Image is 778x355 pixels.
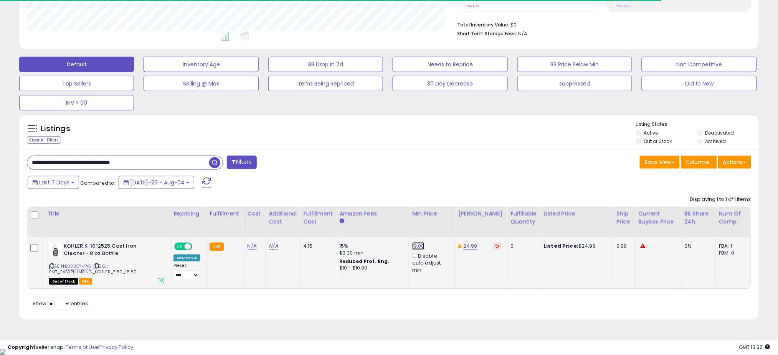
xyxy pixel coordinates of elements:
[119,176,194,189] button: [DATE]-29 - Aug-04
[457,20,745,29] li: $0
[640,156,680,169] button: Save View
[210,210,241,218] div: Fulfillment
[543,242,578,250] b: Listed Price:
[393,57,507,72] button: Needs to Reprice
[510,243,534,250] div: 0
[33,300,88,307] span: Show: entries
[719,243,745,250] div: FBA: 1
[49,243,62,258] img: 413vNGPFsnL._SL40_.jpg
[616,243,629,250] div: 0.00
[616,210,632,226] div: Ship Price
[636,121,759,128] p: Listing States:
[339,210,406,218] div: Amazon Fees
[510,210,537,226] div: Fulfillable Quantity
[642,57,757,72] button: Non Competitive
[173,210,203,218] div: Repricing
[705,130,734,136] label: Deactivated
[458,210,504,218] div: [PERSON_NAME]
[99,343,133,351] a: Privacy Policy
[739,343,770,351] span: 2025-08-12 13:26 GMT
[685,210,713,226] div: BB Share 24h.
[173,263,200,280] div: Preset:
[412,210,452,218] div: Min Price
[227,156,257,169] button: Filters
[28,176,79,189] button: Last 7 Days
[412,242,425,250] a: 19.00
[80,179,116,187] span: Compared to:
[41,123,70,134] h5: Listings
[644,130,658,136] label: Active
[339,218,344,225] small: Amazon Fees.
[339,250,403,256] div: $0.30 min
[681,156,717,169] button: Columns
[517,57,632,72] button: BB Price Below Min
[639,210,678,226] div: Current Buybox Price
[463,242,477,250] a: 24.99
[464,4,479,8] small: Prev: N/A
[191,243,203,250] span: OFF
[248,242,257,250] a: N/A
[412,251,449,274] div: Disable auto adjust min
[685,243,710,250] div: 0%
[303,210,333,226] div: Fulfillment Cost
[8,343,36,351] strong: Copyright
[130,179,185,186] span: [DATE]-29 - Aug-04
[248,210,263,218] div: Cost
[49,263,137,274] span: | SKU: PMT_EASYPLUMBING_KOHLER_7.80_18.80
[27,136,61,144] div: Clear All Filters
[49,278,78,285] span: All listings that are currently out of stock and unavailable for purchase on Amazon
[79,278,92,285] span: FBA
[210,243,224,251] small: FBA
[644,138,672,145] label: Out of Stock
[690,196,751,203] div: Displaying 1 to 1 of 1 items
[457,30,517,37] b: Short Term Storage Fees:
[144,76,258,91] button: Selling @ Max
[393,76,507,91] button: 30 Day Decrease
[518,30,527,37] span: N/A
[719,250,745,256] div: FBM: 0
[339,265,403,271] div: $10 - $10.90
[19,95,134,110] button: INV > 90
[49,243,164,284] div: ASIN:
[642,76,757,91] button: Old to New
[517,76,632,91] button: suppressed
[718,156,751,169] button: Actions
[339,243,403,250] div: 15%
[269,242,278,250] a: N/A
[8,344,133,351] div: seller snap | |
[543,243,607,250] div: $24.99
[339,258,390,265] b: Reduced Prof. Rng.
[719,210,747,226] div: Num of Comp.
[268,57,383,72] button: BB Drop in 7d
[686,158,710,166] span: Columns
[303,243,330,250] div: 4.15
[457,21,509,28] b: Total Inventory Value:
[66,343,98,351] a: Terms of Use
[47,210,167,218] div: Title
[39,179,69,186] span: Last 7 Days
[543,210,610,218] div: Listed Price
[144,57,258,72] button: Inventory Age
[64,243,157,259] b: KOHLER K-1012525 Cast Iron Cleaner - 8 oz Bottle
[269,210,297,226] div: Additional Cost
[173,255,200,261] div: Amazon AI
[705,138,726,145] label: Archived
[616,4,631,8] small: Prev: N/A
[175,243,185,250] span: ON
[268,76,383,91] button: Items Being Repriced
[19,76,134,91] button: Top Sellers
[19,57,134,72] button: Default
[65,263,91,270] a: B002Q7VPIG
